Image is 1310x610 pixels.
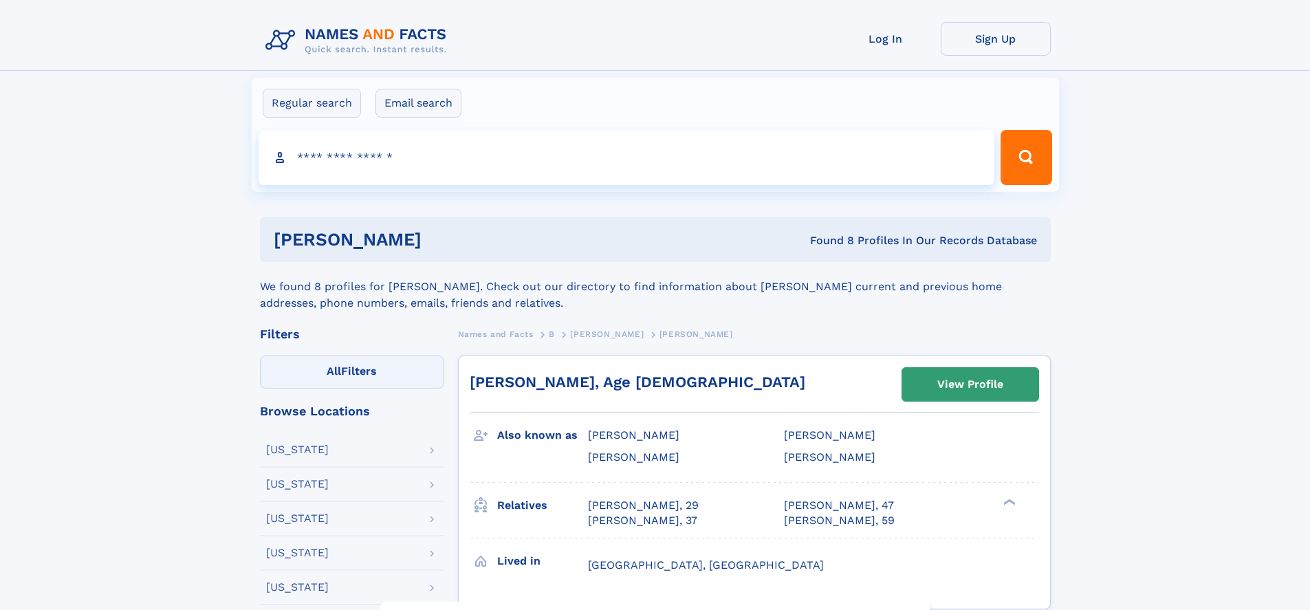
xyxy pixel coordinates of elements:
[588,428,679,442] span: [PERSON_NAME]
[570,325,644,342] a: [PERSON_NAME]
[497,494,588,517] h3: Relatives
[588,513,697,528] a: [PERSON_NAME], 37
[497,549,588,573] h3: Lived in
[549,329,555,339] span: B
[263,89,361,118] label: Regular search
[260,356,444,389] label: Filters
[659,329,733,339] span: [PERSON_NAME]
[784,428,875,442] span: [PERSON_NAME]
[266,547,329,558] div: [US_STATE]
[784,513,895,528] a: [PERSON_NAME], 59
[588,558,824,571] span: [GEOGRAPHIC_DATA], [GEOGRAPHIC_DATA]
[588,498,699,513] a: [PERSON_NAME], 29
[458,325,534,342] a: Names and Facts
[327,364,341,378] span: All
[260,22,458,59] img: Logo Names and Facts
[260,328,444,340] div: Filters
[266,479,329,490] div: [US_STATE]
[274,231,616,248] h1: [PERSON_NAME]
[784,498,894,513] a: [PERSON_NAME], 47
[470,373,805,391] a: [PERSON_NAME], Age [DEMOGRAPHIC_DATA]
[375,89,461,118] label: Email search
[902,368,1038,401] a: View Profile
[784,450,875,464] span: [PERSON_NAME]
[941,22,1051,56] a: Sign Up
[260,262,1051,312] div: We found 8 profiles for [PERSON_NAME]. Check out our directory to find information about [PERSON_...
[615,233,1037,248] div: Found 8 Profiles In Our Records Database
[831,22,941,56] a: Log In
[266,444,329,455] div: [US_STATE]
[266,513,329,524] div: [US_STATE]
[1001,130,1051,185] button: Search Button
[570,329,644,339] span: [PERSON_NAME]
[1000,497,1016,506] div: ❯
[266,582,329,593] div: [US_STATE]
[937,369,1003,400] div: View Profile
[259,130,995,185] input: search input
[549,325,555,342] a: B
[497,424,588,447] h3: Also known as
[260,405,444,417] div: Browse Locations
[588,450,679,464] span: [PERSON_NAME]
